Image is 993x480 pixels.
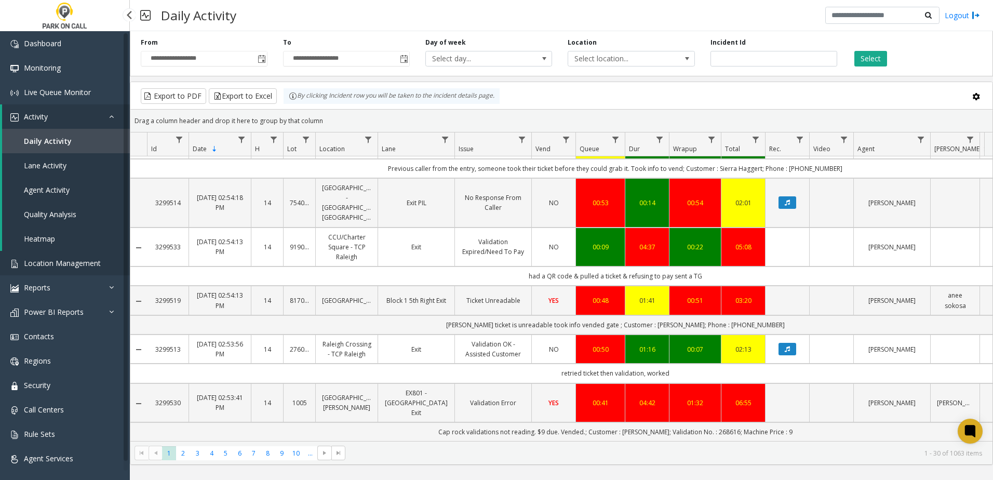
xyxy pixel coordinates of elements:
a: Issue Filter Menu [515,132,529,146]
a: 3299519 [153,296,182,305]
span: Vend [535,144,551,153]
span: Date [193,144,207,153]
img: 'icon' [10,357,19,366]
a: H Filter Menu [267,132,281,146]
label: From [141,38,158,47]
span: Lane Activity [24,161,66,170]
span: Page 9 [275,446,289,460]
a: Location Filter Menu [361,132,375,146]
span: Select day... [426,51,527,66]
div: 00:14 [632,198,663,208]
span: Rec. [769,144,781,153]
span: Rule Sets [24,429,55,439]
a: Validation Expired/Need To Pay [461,237,525,257]
label: Location [568,38,597,47]
a: Ticket Unreadable [461,296,525,305]
a: 00:51 [676,296,715,305]
a: 03:20 [728,296,759,305]
a: Total Filter Menu [749,132,763,146]
a: 01:16 [632,344,663,354]
button: Export to PDF [141,88,206,104]
a: Agent Filter Menu [914,132,928,146]
a: 3299514 [153,198,182,208]
a: Wrapup Filter Menu [705,132,719,146]
span: Queue [580,144,599,153]
a: [PERSON_NAME] [860,344,924,354]
span: Monitoring [24,63,61,73]
a: Collapse Details [130,297,147,305]
a: Raleigh Crossing - TCP Raleigh [322,339,371,359]
a: Daily Activity [2,129,130,153]
span: Total [725,144,740,153]
img: 'icon' [10,333,19,341]
a: [PERSON_NAME] [860,398,924,408]
a: 14 [258,198,277,208]
a: [DATE] 02:53:41 PM [195,393,245,412]
div: 01:41 [632,296,663,305]
a: Video Filter Menu [837,132,851,146]
span: NO [549,345,559,354]
div: 00:22 [676,242,715,252]
a: [PERSON_NAME] [860,296,924,305]
span: Agent Activity [24,185,70,195]
a: [DATE] 02:54:13 PM [195,237,245,257]
span: Agent [857,144,875,153]
a: 817001 [290,296,309,305]
kendo-pager-info: 1 - 30 of 1063 items [352,449,982,458]
a: Lot Filter Menu [299,132,313,146]
a: 00:07 [676,344,715,354]
a: 02:01 [728,198,759,208]
a: Exit [384,242,448,252]
span: Page 2 [176,446,190,460]
a: Agent Activity [2,178,130,202]
span: Go to the next page [317,446,331,460]
div: Data table [130,132,992,441]
div: 06:55 [728,398,759,408]
a: 00:48 [582,296,619,305]
div: 00:53 [582,198,619,208]
span: Toggle popup [256,51,267,66]
span: Page 10 [289,446,303,460]
a: EX801 - [GEOGRAPHIC_DATA] Exit [384,388,448,418]
span: Location [319,144,345,153]
span: NO [549,243,559,251]
a: 14 [258,242,277,252]
span: Lot [287,144,297,153]
a: [PERSON_NAME] [860,242,924,252]
a: 3299513 [153,344,182,354]
div: 01:32 [676,398,715,408]
a: 14 [258,398,277,408]
a: 05:08 [728,242,759,252]
a: Heatmap [2,226,130,251]
a: [DATE] 02:54:18 PM [195,193,245,212]
a: 754001 [290,198,309,208]
a: 14 [258,344,277,354]
div: 02:13 [728,344,759,354]
img: 'icon' [10,284,19,292]
a: [PERSON_NAME] [860,198,924,208]
a: 04:37 [632,242,663,252]
span: Activity [24,112,48,122]
a: [GEOGRAPHIC_DATA] [322,296,371,305]
label: Day of week [425,38,466,47]
a: 00:09 [582,242,619,252]
span: Call Centers [24,405,64,415]
span: NO [549,198,559,207]
a: Logout [945,10,980,21]
span: Agent Services [24,454,73,463]
a: Exit PIL [384,198,448,208]
div: Drag a column header and drop it here to group by that column [130,112,992,130]
a: Validation OK - Assisted Customer [461,339,525,359]
a: NO [538,344,569,354]
span: Go to the next page [320,449,329,457]
a: Parker Filter Menu [963,132,977,146]
span: Quality Analysis [24,209,76,219]
a: Lane Filter Menu [438,132,452,146]
a: Exit [384,344,448,354]
img: 'icon' [10,309,19,317]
